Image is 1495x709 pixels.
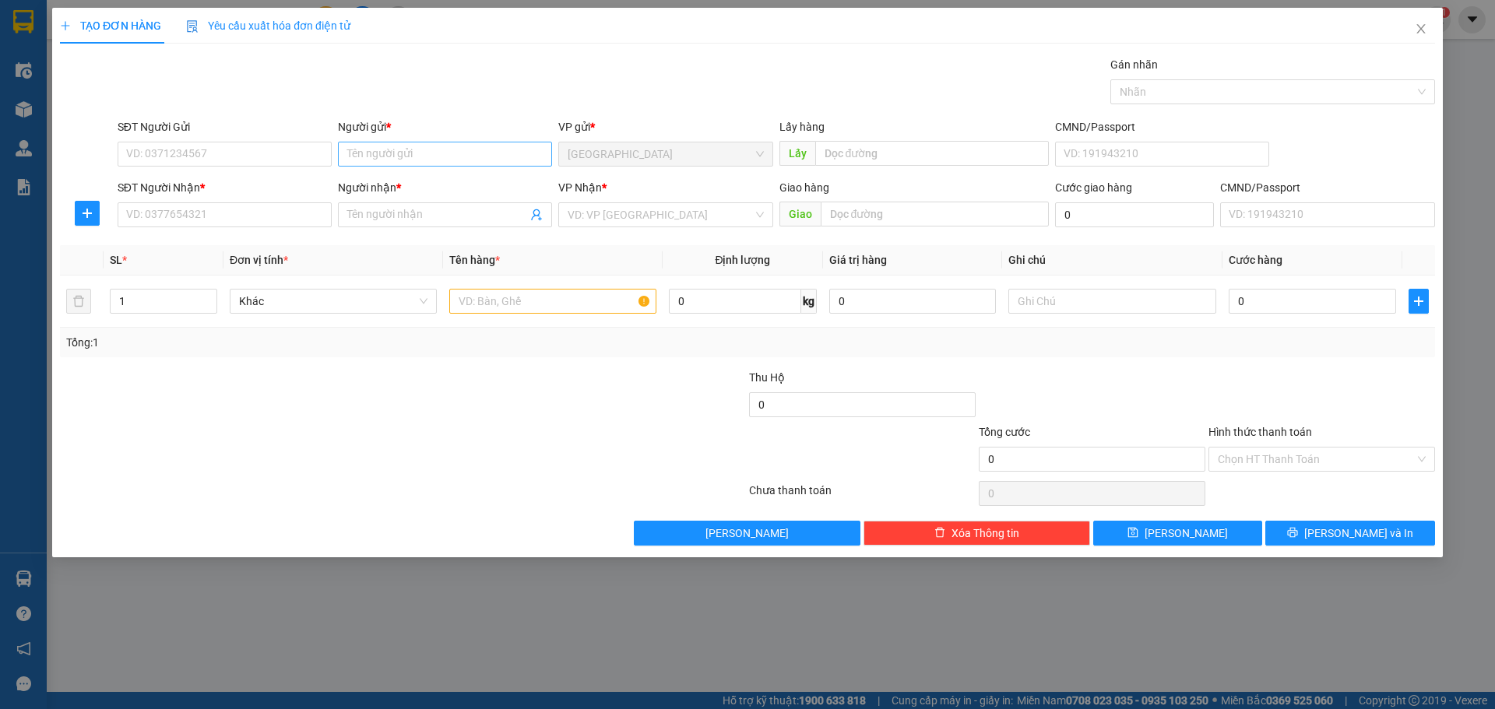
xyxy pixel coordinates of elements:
[1009,289,1216,314] input: Ghi Chú
[186,20,199,33] img: icon
[66,289,91,314] button: delete
[864,521,1091,546] button: deleteXóa Thông tin
[531,209,543,221] span: user-add
[1055,181,1132,194] label: Cước giao hàng
[1304,525,1413,542] span: [PERSON_NAME] và In
[186,19,350,32] span: Yêu cầu xuất hóa đơn điện tử
[118,118,332,135] div: SĐT Người Gửi
[110,254,122,266] span: SL
[779,181,829,194] span: Giao hàng
[1110,58,1158,71] label: Gán nhãn
[1093,521,1262,546] button: save[PERSON_NAME]
[1287,527,1298,539] span: printer
[60,19,161,32] span: TẠO ĐƠN HÀNG
[568,142,764,166] span: Tân Châu
[230,254,288,266] span: Đơn vị tính
[1409,295,1428,307] span: plus
[1266,521,1435,546] button: printer[PERSON_NAME] và In
[952,525,1019,542] span: Xóa Thông tin
[1055,118,1269,135] div: CMND/Passport
[801,289,817,314] span: kg
[60,20,71,31] span: plus
[239,290,427,313] span: Khác
[934,527,945,539] span: delete
[559,181,603,194] span: VP Nhận
[449,254,500,266] span: Tên hàng
[66,334,577,351] div: Tổng: 1
[75,201,100,226] button: plus
[716,254,771,266] span: Định lượng
[749,371,785,384] span: Thu Hộ
[747,482,977,509] div: Chưa thanh toán
[118,179,332,196] div: SĐT Người Nhận
[1128,527,1139,539] span: save
[706,525,790,542] span: [PERSON_NAME]
[1003,245,1222,276] th: Ghi chú
[1409,289,1429,314] button: plus
[1415,23,1427,35] span: close
[829,289,997,314] input: 0
[1220,179,1434,196] div: CMND/Passport
[815,141,1049,166] input: Dọc đường
[338,118,552,135] div: Người gửi
[1229,254,1282,266] span: Cước hàng
[1145,525,1229,542] span: [PERSON_NAME]
[779,141,815,166] span: Lấy
[449,289,656,314] input: VD: Bàn, Ghế
[76,207,99,219] span: plus
[821,202,1049,226] input: Dọc đường
[779,202,821,226] span: Giao
[635,521,861,546] button: [PERSON_NAME]
[1055,202,1214,227] input: Cước giao hàng
[779,121,825,133] span: Lấy hàng
[1208,426,1312,438] label: Hình thức thanh toán
[979,426,1030,438] span: Tổng cước
[829,254,887,266] span: Giá trị hàng
[559,118,773,135] div: VP gửi
[338,179,552,196] div: Người nhận
[1399,8,1443,51] button: Close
